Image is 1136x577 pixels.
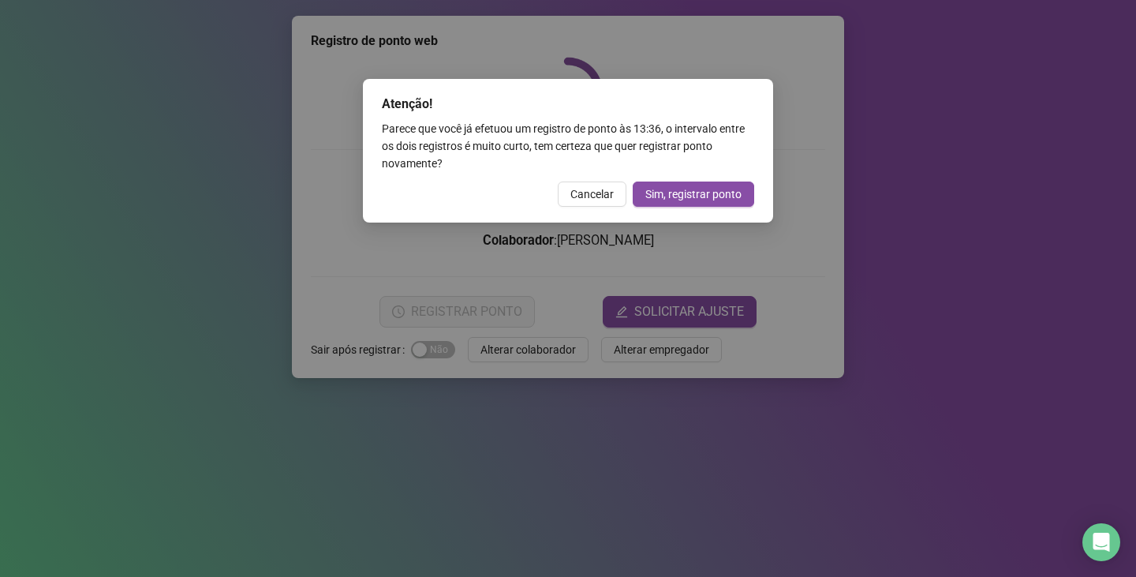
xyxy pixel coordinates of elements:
div: Open Intercom Messenger [1082,523,1120,561]
span: Sim, registrar ponto [645,185,742,203]
button: Cancelar [558,182,626,207]
div: Atenção! [382,95,754,114]
button: Sim, registrar ponto [633,182,754,207]
span: Cancelar [570,185,614,203]
div: Parece que você já efetuou um registro de ponto às 13:36 , o intervalo entre os dois registros é ... [382,120,754,172]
